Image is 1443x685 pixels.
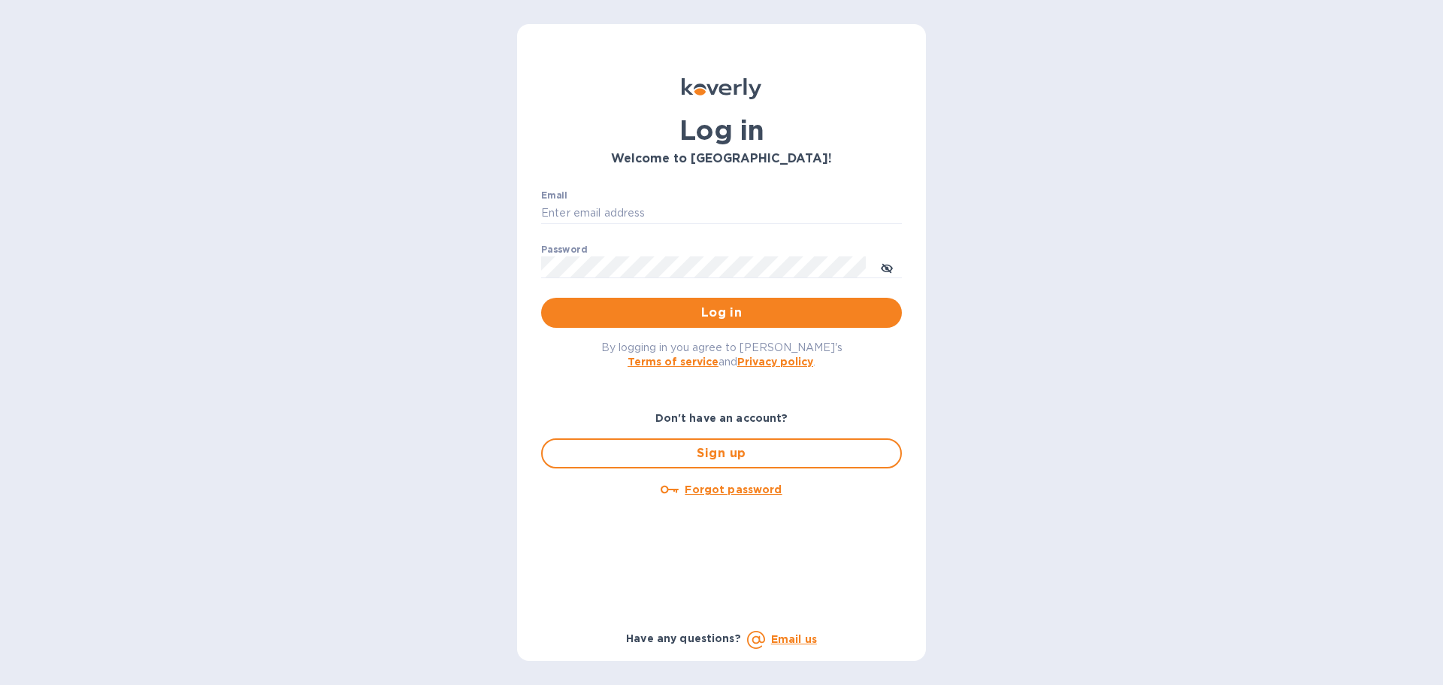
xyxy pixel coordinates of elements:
[541,191,567,200] label: Email
[541,114,902,146] h1: Log in
[541,152,902,166] h3: Welcome to [GEOGRAPHIC_DATA]!
[626,632,741,644] b: Have any questions?
[541,245,587,254] label: Password
[541,298,902,328] button: Log in
[872,252,902,282] button: toggle password visibility
[685,483,782,496] u: Forgot password
[628,356,718,368] a: Terms of service
[541,438,902,468] button: Sign up
[737,356,813,368] a: Privacy policy
[655,412,788,424] b: Don't have an account?
[601,341,843,368] span: By logging in you agree to [PERSON_NAME]'s and .
[555,444,888,462] span: Sign up
[553,304,890,322] span: Log in
[771,633,817,645] a: Email us
[682,78,761,99] img: Koverly
[541,202,902,225] input: Enter email address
